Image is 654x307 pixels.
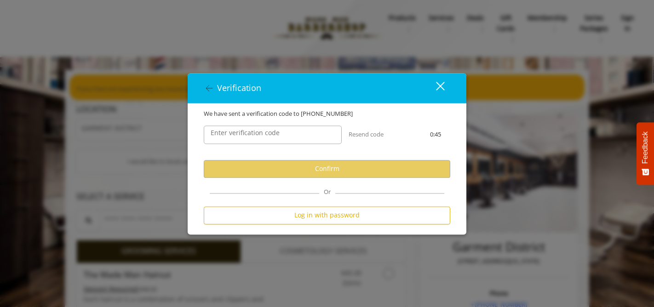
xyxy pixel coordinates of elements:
[637,122,654,185] button: Feedback - Show survey
[197,109,457,119] div: We have sent a verification code to [PHONE_NUMBER]
[204,160,450,178] button: Confirm
[319,188,335,196] span: Or
[217,82,261,93] span: Verification
[414,130,457,139] div: 0:45
[204,206,450,224] button: Log in with password
[425,81,444,95] div: close dialog
[419,79,450,97] button: close dialog
[204,125,342,144] input: verificationCodeText
[641,131,649,164] span: Feedback
[349,130,384,139] button: Resend code
[206,128,284,138] label: Enter verification code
